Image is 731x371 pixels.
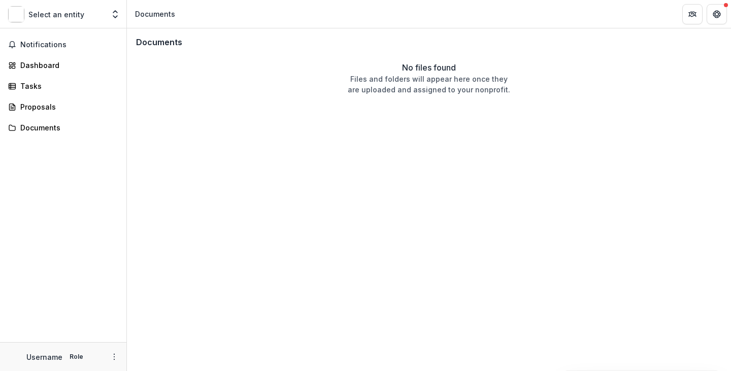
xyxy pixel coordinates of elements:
[20,122,114,133] div: Documents
[8,6,24,22] img: Select an entity
[4,78,122,94] a: Tasks
[4,37,122,53] button: Notifications
[707,4,727,24] button: Get Help
[108,4,122,24] button: Open entity switcher
[28,9,84,20] p: Select an entity
[20,41,118,49] span: Notifications
[4,98,122,115] a: Proposals
[348,74,510,95] p: Files and folders will appear here once they are uploaded and assigned to your nonprofit.
[136,38,182,47] h3: Documents
[402,61,456,74] p: No files found
[131,7,179,21] nav: breadcrumb
[4,57,122,74] a: Dashboard
[20,60,114,71] div: Dashboard
[67,352,86,361] p: Role
[108,351,120,363] button: More
[4,119,122,136] a: Documents
[682,4,703,24] button: Partners
[20,81,114,91] div: Tasks
[135,9,175,19] div: Documents
[20,102,114,112] div: Proposals
[26,352,62,362] p: Username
